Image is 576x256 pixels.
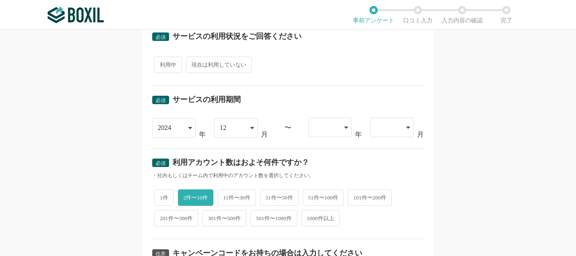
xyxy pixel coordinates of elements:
[484,6,528,24] li: 完了
[158,119,171,137] div: 2024
[48,6,104,23] img: ボクシルSaaS_ロゴ
[250,210,297,226] span: 501件〜1000件
[154,57,182,73] span: 利用中
[285,124,291,131] div: 〜
[260,189,299,206] span: 31件〜50件
[156,97,166,103] span: 必須
[220,119,226,137] div: 12
[355,131,362,138] div: 年
[172,32,301,40] div: サービスの利用状況をご回答ください
[186,57,252,73] span: 現在は利用していない
[202,210,246,226] span: 301件〜500件
[199,131,206,138] div: 年
[351,6,396,24] li: 事前アンケート
[172,96,241,103] div: サービスの利用期間
[301,210,340,226] span: 1000件以上
[154,210,198,226] span: 201件〜300件
[154,189,174,206] span: 1件
[417,131,424,138] div: 月
[396,6,440,24] li: 口コミ入力
[152,172,424,179] div: ・社内もしくはチーム内で利用中のアカウント数を選択してください。
[172,159,309,166] div: 利用アカウント数はおよそ何件ですか？
[156,160,166,166] span: 必須
[440,6,484,24] li: 入力内容の確認
[218,189,256,206] span: 11件〜30件
[178,189,214,206] span: 2件〜10件
[156,34,166,40] span: 必須
[348,189,392,206] span: 101件〜200件
[261,131,268,138] div: 月
[303,189,344,206] span: 51件〜100件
